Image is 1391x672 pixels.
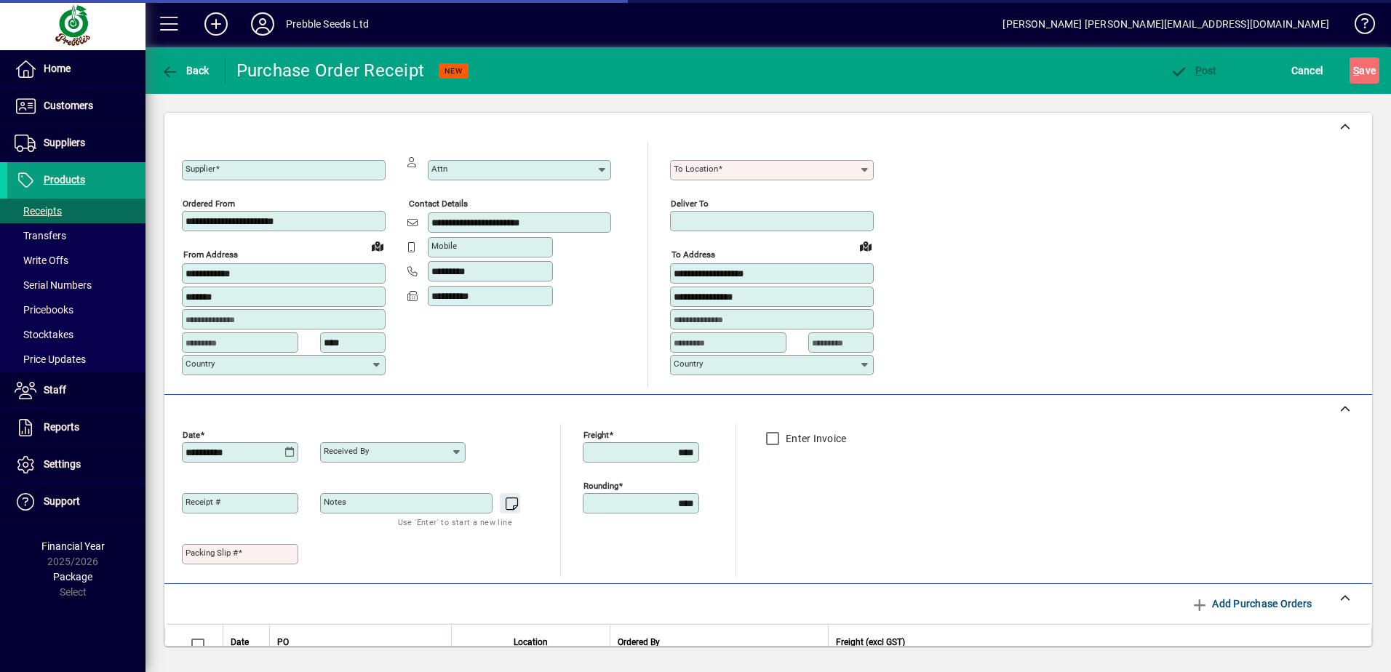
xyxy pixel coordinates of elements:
[1170,65,1217,76] span: ost
[277,634,289,650] span: PO
[193,11,239,37] button: Add
[1288,57,1327,84] button: Cancel
[15,230,66,241] span: Transfers
[7,223,146,248] a: Transfers
[15,279,92,291] span: Serial Numbers
[1344,3,1373,50] a: Knowledge Base
[186,497,220,507] mat-label: Receipt #
[44,421,79,433] span: Reports
[398,513,512,530] mat-hint: Use 'Enter' to start a new line
[7,88,146,124] a: Customers
[183,429,200,439] mat-label: Date
[1166,57,1221,84] button: Post
[431,241,457,251] mat-label: Mobile
[44,100,93,111] span: Customers
[1185,591,1318,617] button: Add Purchase Orders
[514,634,548,650] span: Location
[15,329,73,340] span: Stocktakes
[7,199,146,223] a: Receipts
[1195,65,1202,76] span: P
[15,255,68,266] span: Write Offs
[44,137,85,148] span: Suppliers
[836,634,1353,650] div: Freight (excl GST)
[44,495,80,507] span: Support
[7,273,146,297] a: Serial Numbers
[7,409,146,446] a: Reports
[157,57,213,84] button: Back
[7,248,146,273] a: Write Offs
[854,234,877,257] a: View on map
[583,429,609,439] mat-label: Freight
[7,347,146,372] a: Price Updates
[239,11,286,37] button: Profile
[146,57,226,84] app-page-header-button: Back
[186,359,215,369] mat-label: Country
[583,480,618,490] mat-label: Rounding
[431,164,447,174] mat-label: Attn
[7,484,146,520] a: Support
[1291,59,1323,82] span: Cancel
[445,66,463,76] span: NEW
[161,65,210,76] span: Back
[183,199,235,209] mat-label: Ordered from
[671,199,709,209] mat-label: Deliver To
[7,51,146,87] a: Home
[7,322,146,347] a: Stocktakes
[231,634,249,650] span: Date
[186,548,238,558] mat-label: Packing Slip #
[324,497,346,507] mat-label: Notes
[618,634,821,650] div: Ordered By
[1003,12,1329,36] div: [PERSON_NAME] [PERSON_NAME][EMAIL_ADDRESS][DOMAIN_NAME]
[674,164,718,174] mat-label: To location
[186,164,215,174] mat-label: Supplier
[44,458,81,470] span: Settings
[324,446,369,456] mat-label: Received by
[53,571,92,583] span: Package
[783,431,846,446] label: Enter Invoice
[1353,59,1376,82] span: ave
[44,63,71,74] span: Home
[836,634,905,650] span: Freight (excl GST)
[231,634,262,650] div: Date
[1191,592,1312,615] span: Add Purchase Orders
[286,12,369,36] div: Prebble Seeds Ltd
[7,125,146,161] a: Suppliers
[15,205,62,217] span: Receipts
[1353,65,1359,76] span: S
[236,59,425,82] div: Purchase Order Receipt
[366,234,389,257] a: View on map
[15,304,73,316] span: Pricebooks
[44,384,66,396] span: Staff
[15,353,86,365] span: Price Updates
[7,297,146,322] a: Pricebooks
[41,540,105,552] span: Financial Year
[7,372,146,409] a: Staff
[277,634,444,650] div: PO
[44,174,85,185] span: Products
[618,634,660,650] span: Ordered By
[7,447,146,483] a: Settings
[1350,57,1379,84] button: Save
[674,359,703,369] mat-label: Country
